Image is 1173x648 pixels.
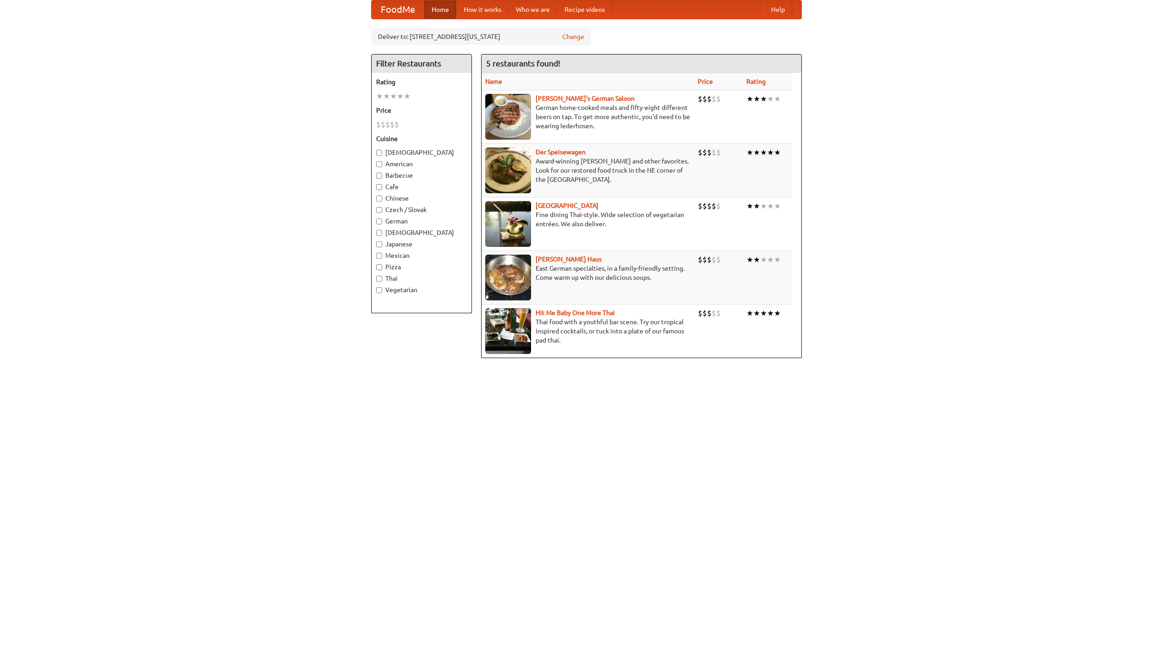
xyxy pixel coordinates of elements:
li: ★ [376,91,383,101]
li: ★ [760,201,767,211]
li: ★ [774,147,781,158]
p: Fine dining Thai-style. Wide selection of vegetarian entrées. We also deliver. [485,210,691,229]
h5: Price [376,106,467,115]
li: $ [702,255,707,265]
img: babythai.jpg [485,308,531,354]
a: Name [485,78,502,85]
b: [PERSON_NAME]'s German Saloon [536,95,635,102]
input: Pizza [376,264,382,270]
a: Who we are [509,0,557,19]
li: $ [716,94,721,104]
ng-pluralize: 5 restaurants found! [486,59,560,68]
label: Barbecue [376,171,467,180]
a: [PERSON_NAME] Haus [536,256,602,263]
li: $ [381,120,385,130]
li: ★ [774,201,781,211]
a: Price [698,78,713,85]
label: Cafe [376,182,467,191]
li: ★ [746,255,753,265]
input: Mexican [376,253,382,259]
li: $ [707,201,712,211]
li: $ [702,94,707,104]
li: $ [698,147,702,158]
li: $ [712,255,716,265]
li: $ [716,147,721,158]
li: $ [712,308,716,318]
label: Japanese [376,240,467,249]
li: $ [698,201,702,211]
input: American [376,161,382,167]
h5: Cuisine [376,134,467,143]
a: How it works [456,0,509,19]
li: ★ [753,308,760,318]
li: $ [707,255,712,265]
li: ★ [760,94,767,104]
li: ★ [746,94,753,104]
li: $ [376,120,381,130]
li: $ [698,308,702,318]
li: $ [702,201,707,211]
p: German home-cooked meals and fifty-eight different beers on tap. To get more authentic, you'd nee... [485,103,691,131]
a: Hit Me Baby One More Thai [536,309,615,316]
label: Thai [376,274,467,283]
li: ★ [760,147,767,158]
li: ★ [767,255,774,265]
a: Help [764,0,792,19]
input: Cafe [376,184,382,190]
label: Vegetarian [376,285,467,294]
img: kohlhaus.jpg [485,255,531,300]
li: ★ [397,91,404,101]
li: $ [698,255,702,265]
label: Czech / Slovak [376,205,467,214]
a: Der Speisewagen [536,148,586,156]
label: [DEMOGRAPHIC_DATA] [376,148,467,157]
p: Award-winning [PERSON_NAME] and other favorites. Look for our restored food truck in the NE corne... [485,157,691,184]
li: ★ [767,201,774,211]
li: ★ [746,308,753,318]
li: ★ [390,91,397,101]
a: Home [424,0,456,19]
a: Rating [746,78,766,85]
input: [DEMOGRAPHIC_DATA] [376,150,382,156]
label: Mexican [376,251,467,260]
input: Barbecue [376,173,382,179]
li: ★ [774,255,781,265]
b: [GEOGRAPHIC_DATA] [536,202,598,209]
li: ★ [404,91,411,101]
li: $ [702,308,707,318]
input: Chinese [376,196,382,201]
label: Pizza [376,262,467,272]
li: $ [698,94,702,104]
p: Thai food with a youthful bar scene. Try our tropical inspired cocktails, or tuck into a plate of... [485,317,691,345]
input: Czech / Slovak [376,207,382,213]
li: ★ [767,308,774,318]
a: Change [562,32,584,41]
input: [DEMOGRAPHIC_DATA] [376,230,382,236]
input: German [376,218,382,224]
li: ★ [760,308,767,318]
li: ★ [746,201,753,211]
li: $ [716,255,721,265]
img: speisewagen.jpg [485,147,531,193]
li: ★ [767,94,774,104]
li: ★ [383,91,390,101]
li: ★ [774,94,781,104]
li: ★ [746,147,753,158]
label: [DEMOGRAPHIC_DATA] [376,228,467,237]
li: ★ [760,255,767,265]
img: esthers.jpg [485,94,531,140]
li: $ [716,308,721,318]
li: $ [385,120,390,130]
a: Recipe videos [557,0,612,19]
li: ★ [753,94,760,104]
label: German [376,217,467,226]
label: Chinese [376,194,467,203]
li: ★ [753,147,760,158]
h4: Filter Restaurants [372,54,471,73]
li: ★ [753,201,760,211]
p: East German specialties, in a family-friendly setting. Come warm up with our delicious soups. [485,264,691,282]
input: Thai [376,276,382,282]
li: $ [712,94,716,104]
